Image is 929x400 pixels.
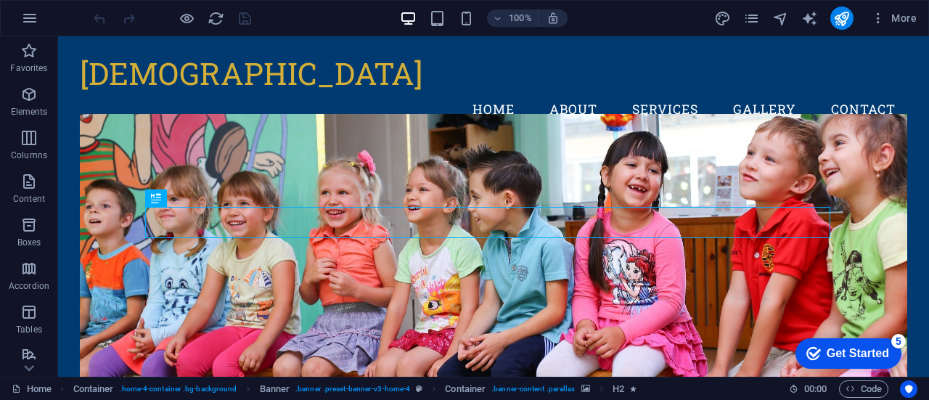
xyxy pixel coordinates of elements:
button: design [714,9,732,27]
p: Tables [16,324,42,335]
button: 100% [487,9,539,27]
span: Click to select. Double-click to edit [613,380,624,398]
i: Pages (Ctrl+Alt+S) [743,10,760,27]
span: Click to select. Double-click to edit [260,380,290,398]
span: Code [846,380,882,398]
h6: 100% [509,9,532,27]
div: 5 [107,3,122,17]
button: reload [207,9,224,27]
span: . banner-content .parallax [491,380,575,398]
button: More [865,7,922,30]
p: Elements [11,106,48,118]
button: publish [830,7,854,30]
i: This element contains a background [581,385,590,393]
p: Columns [11,150,47,161]
a: Click to cancel selection. Double-click to open Pages [12,380,52,398]
p: Favorites [10,62,47,74]
span: . banner .preset-banner-v3-home-4 [295,380,410,398]
span: More [871,11,917,25]
p: Accordion [9,280,49,292]
span: 00 00 [804,380,827,398]
i: Element contains an animation [630,385,637,393]
button: Code [839,380,888,398]
i: Reload page [208,10,224,27]
i: AI Writer [801,10,818,27]
button: text_generator [801,9,819,27]
span: Click to select. Double-click to edit [445,380,486,398]
button: pages [743,9,761,27]
h6: Session time [789,380,827,398]
i: This element is a customizable preset [416,385,422,393]
button: navigator [772,9,790,27]
button: Usercentrics [900,380,917,398]
i: Publish [833,10,850,27]
p: Boxes [17,237,41,248]
p: Content [13,193,45,205]
button: Click here to leave preview mode and continue editing [178,9,195,27]
i: Design (Ctrl+Alt+Y) [714,10,731,27]
span: Click to select. Double-click to edit [73,380,114,398]
i: On resize automatically adjust zoom level to fit chosen device. [547,12,560,25]
span: : [814,383,817,394]
span: . home-4-container .bg-background [119,380,237,398]
nav: breadcrumb [73,380,637,398]
div: Get Started [43,16,105,29]
i: Navigator [772,10,789,27]
div: Get Started 5 items remaining, 0% complete [12,7,118,38]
